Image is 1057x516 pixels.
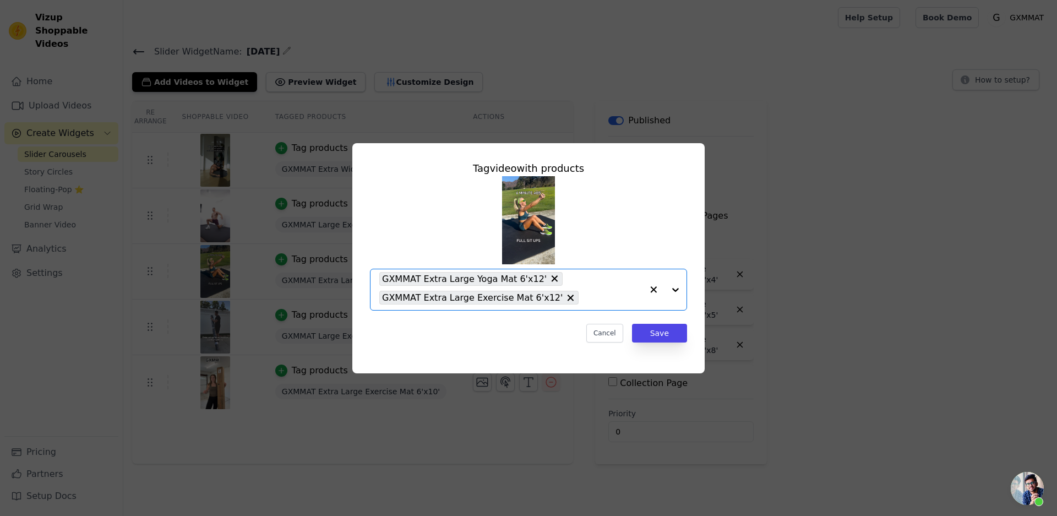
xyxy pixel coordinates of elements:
[502,176,555,264] img: vizup-images-94a9.png
[632,324,687,343] button: Save
[382,272,547,286] span: GXMMAT Extra Large Yoga Mat 6'x12'
[1011,472,1044,505] a: 开放式聊天
[370,161,687,176] div: Tag video with products
[382,291,563,305] span: GXMMAT Extra Large Exercise Mat 6'x12'
[586,324,623,343] button: Cancel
